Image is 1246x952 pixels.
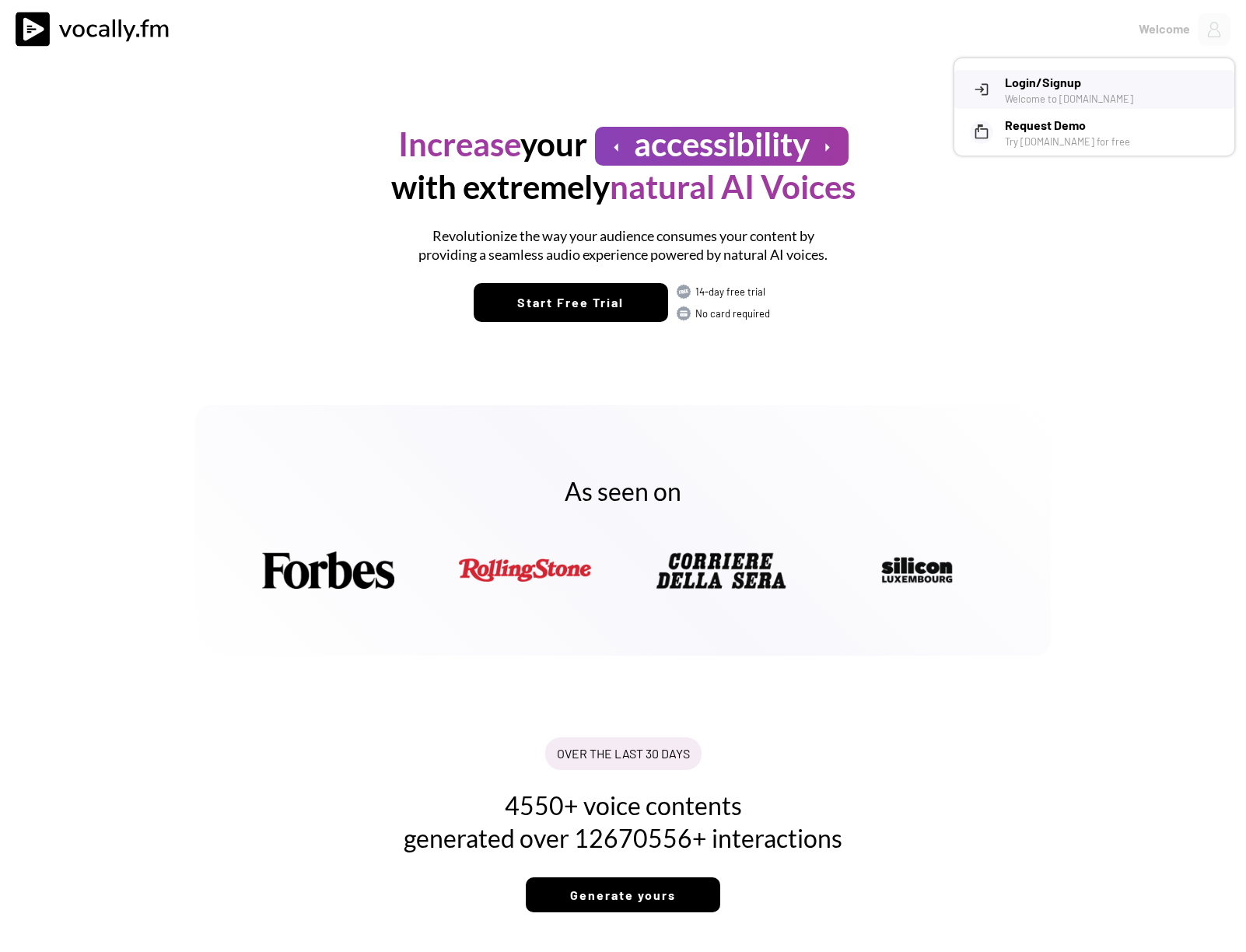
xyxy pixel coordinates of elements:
h2: generated over 12670556+ interactions [312,822,934,855]
h1: Revolutionize the way your audience consumes your content by providing a seamless audio experienc... [409,227,837,264]
img: rolling.png [459,543,591,597]
h1: your [398,123,587,166]
h3: Login/Signup [1005,73,1223,92]
button: login [974,82,989,97]
button: arrow_right [817,138,837,157]
div: Try [DOMAIN_NAME] for free [1005,135,1223,149]
font: natural AI Voices [610,167,856,206]
h3: Request Demo [1005,116,1223,135]
button: Start Free Trial [474,283,668,322]
button: Generate yours [526,877,720,912]
font: Increase [398,124,520,163]
img: FREE.svg [676,284,691,299]
h1: accessibility [634,123,810,166]
h1: with extremely [391,166,856,208]
h2: 4550+ voice contents [312,789,934,822]
img: vocally%20logo.svg [16,12,179,47]
div: OVER THE LAST 30 DAYS [557,745,690,762]
h2: As seen on [246,475,1000,508]
img: silicon_logo_MINIMUMsize_web.png [852,543,984,597]
img: Corriere-della-Sera-LOGO-FAT-2.webp [655,543,787,597]
button: markunread_mailbox [974,124,989,140]
img: Forbes.png [262,543,394,597]
div: Welcome [1139,19,1190,38]
div: No card required [695,306,773,320]
button: arrow_left [607,138,626,157]
img: Profile%20Placeholder.png [1198,13,1230,46]
div: 14-day free trial [695,285,773,299]
img: CARD.svg [676,306,691,321]
div: Welcome to [DOMAIN_NAME] [1005,92,1223,106]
